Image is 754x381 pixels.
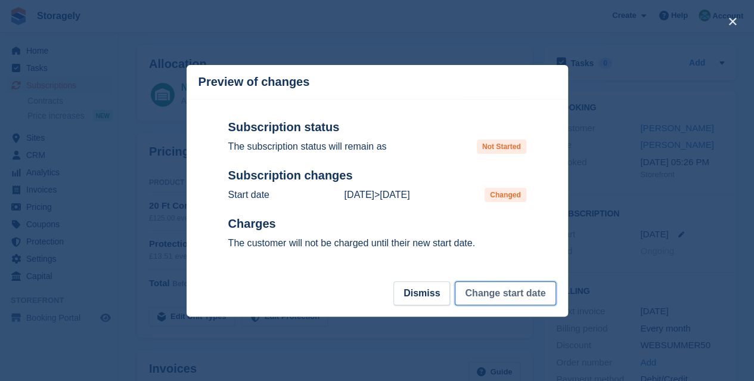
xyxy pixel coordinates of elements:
[485,188,526,202] span: Changed
[198,75,310,89] p: Preview of changes
[228,188,269,202] p: Start date
[228,216,526,231] h2: Charges
[344,190,374,200] time: 2025-09-07 00:00:00 UTC
[228,120,526,135] h2: Subscription status
[228,236,526,250] p: The customer will not be charged until their new start date.
[228,140,387,154] p: The subscription status will remain as
[723,12,742,31] button: close
[455,281,556,305] button: Change start date
[393,281,450,305] button: Dismiss
[477,140,526,154] span: Not Started
[344,188,409,202] p: >
[228,168,526,183] h2: Subscription changes
[380,190,409,200] time: 2025-09-07 23:00:00 UTC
